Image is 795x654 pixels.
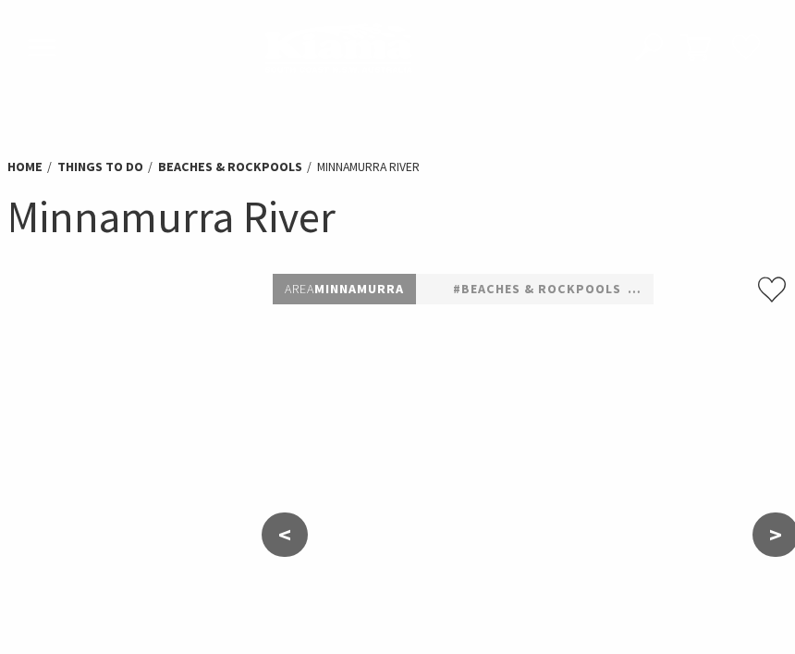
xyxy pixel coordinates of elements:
li: Minnamurra River [317,157,420,178]
p: Minnamurra [273,274,416,305]
h1: Minnamurra River [7,188,788,245]
a: Things To Do [57,158,143,176]
button: < [262,512,308,557]
span: Area [285,280,314,297]
a: #Beaches & Rockpools [453,278,621,301]
img: Kiama Logo [264,22,412,73]
a: Home [7,158,43,176]
a: Beaches & Rockpools [158,158,302,176]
